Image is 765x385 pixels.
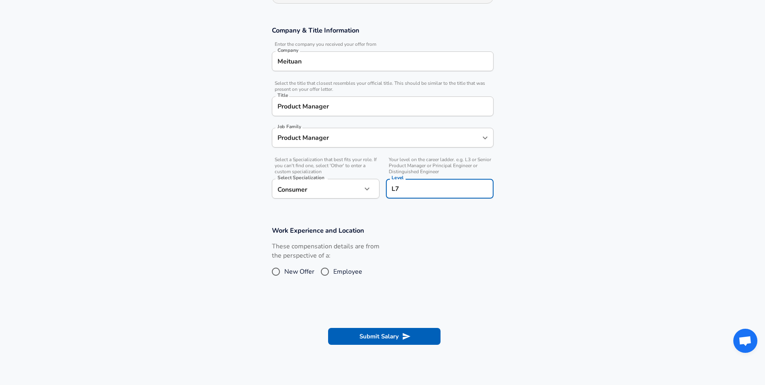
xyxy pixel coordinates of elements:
div: Consumer [272,179,362,199]
input: Software Engineer [275,131,478,144]
h3: Company & Title Information [272,26,494,35]
div: Open chat [733,329,757,353]
span: Select a Specialization that best fits your role. If you can't find one, select 'Other' to enter ... [272,157,379,175]
label: Select Specialization [277,175,324,180]
label: Level [392,175,404,180]
button: Submit Salary [328,328,441,345]
input: Software Engineer [275,100,490,113]
input: Google [275,55,490,68]
label: These compensation details are from the perspective of a: [272,242,379,260]
span: Enter the company you received your offer from [272,41,494,47]
span: New Offer [284,267,314,276]
span: Your level on the career ladder. e.g. L3 or Senior Product Manager or Principal Engineer or Disti... [386,157,494,175]
label: Job Family [277,124,301,129]
span: Employee [333,267,362,276]
label: Company [277,48,298,53]
button: Open [479,132,491,143]
h3: Work Experience and Location [272,226,494,235]
label: Title [277,93,288,98]
input: L3 [390,182,490,195]
span: Select the title that closest resembles your official title. This should be similar to the title ... [272,80,494,92]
